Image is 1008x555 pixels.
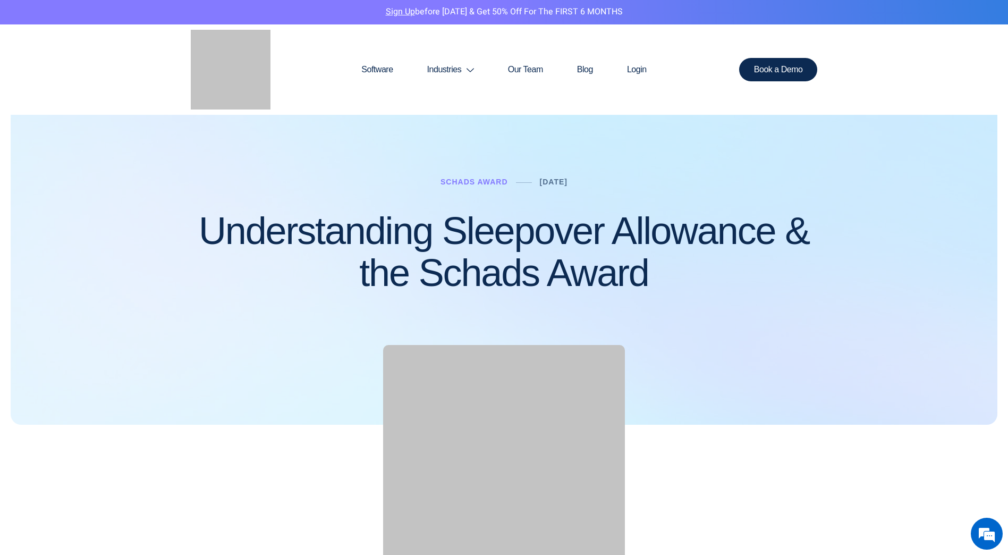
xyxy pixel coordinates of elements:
p: before [DATE] & Get 50% Off for the FIRST 6 MONTHS [8,5,1000,19]
a: Our Team [491,44,560,95]
a: Login [610,44,664,95]
a: Blog [560,44,610,95]
h1: Understanding Sleepover Allowance & the Schads Award [191,210,818,294]
a: Schads Award [441,178,508,186]
a: Industries [410,44,491,95]
a: Book a Demo [739,58,818,81]
a: Software [344,44,410,95]
a: [DATE] [540,178,567,186]
a: Sign Up [386,5,415,18]
span: Book a Demo [754,65,803,74]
